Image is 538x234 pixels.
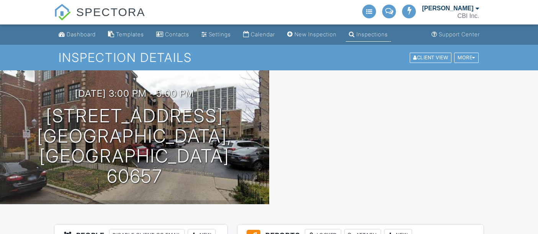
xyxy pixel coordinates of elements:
div: Templates [116,31,144,37]
a: New Inspection [284,28,340,42]
div: Client View [410,52,451,63]
div: [PERSON_NAME] [422,5,473,12]
a: Dashboard [56,28,99,42]
h3: [DATE] 3:00 pm - 5:00 pm [75,88,194,99]
a: Client View [409,54,453,60]
div: Settings [209,31,231,37]
div: Inspections [356,31,388,37]
span: SPECTORA [76,4,146,20]
div: Dashboard [67,31,96,37]
img: The Best Home Inspection Software - Spectora [54,4,71,21]
h1: [STREET_ADDRESS] [GEOGRAPHIC_DATA], [GEOGRAPHIC_DATA] 60657 [12,106,257,187]
h1: Inspection Details [59,51,479,64]
a: Calendar [240,28,278,42]
div: CBI Inc. [458,12,479,20]
div: Contacts [165,31,189,37]
a: SPECTORA [54,11,146,26]
a: Contacts [153,28,192,42]
a: Settings [198,28,234,42]
a: Templates [105,28,147,42]
a: Inspections [346,28,391,42]
div: New Inspection [294,31,337,37]
div: Support Center [439,31,480,37]
div: More [454,52,479,63]
div: Calendar [251,31,275,37]
a: Support Center [428,28,483,42]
